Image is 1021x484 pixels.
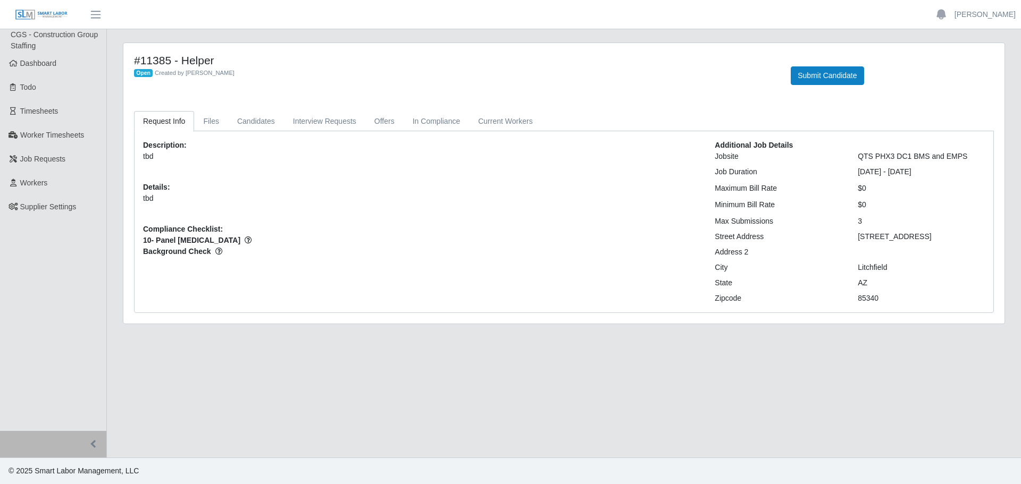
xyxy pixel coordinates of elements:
[20,131,84,139] span: Worker Timesheets
[850,293,993,304] div: 85340
[194,111,228,132] a: Files
[707,231,850,242] div: Street Address
[143,246,699,257] span: Background Check
[20,179,48,187] span: Workers
[715,141,793,149] b: Additional Job Details
[20,59,57,67] span: Dashboard
[850,262,993,273] div: Litchfield
[155,70,235,76] span: Created by [PERSON_NAME]
[284,111,365,132] a: Interview Requests
[469,111,541,132] a: Current Workers
[15,9,68,21] img: SLM Logo
[20,202,77,211] span: Supplier Settings
[707,166,850,177] div: Job Duration
[955,9,1016,20] a: [PERSON_NAME]
[707,277,850,288] div: State
[791,66,864,85] button: Submit Candidate
[365,111,404,132] a: Offers
[143,193,699,204] p: tbd
[707,293,850,304] div: Zipcode
[143,183,170,191] b: Details:
[707,216,850,227] div: Max Submissions
[134,111,194,132] a: Request Info
[850,183,993,194] div: $0
[143,151,699,162] p: tbd
[850,151,993,162] div: QTS PHX3 DC1 BMS and EMPS
[707,199,850,210] div: Minimum Bill Rate
[707,183,850,194] div: Maximum Bill Rate
[228,111,284,132] a: Candidates
[143,141,187,149] b: Description:
[134,54,775,67] h4: #11385 - Helper
[707,247,850,258] div: Address 2
[20,83,36,91] span: Todo
[20,107,58,115] span: Timesheets
[850,199,993,210] div: $0
[850,231,993,242] div: [STREET_ADDRESS]
[143,225,223,233] b: Compliance Checklist:
[850,216,993,227] div: 3
[707,151,850,162] div: Jobsite
[707,262,850,273] div: City
[11,30,98,50] span: CGS - Construction Group Staffing
[20,155,66,163] span: Job Requests
[850,277,993,288] div: AZ
[143,235,699,246] span: 10- Panel [MEDICAL_DATA]
[850,166,993,177] div: [DATE] - [DATE]
[404,111,470,132] a: In Compliance
[134,69,153,78] span: Open
[9,466,139,475] span: © 2025 Smart Labor Management, LLC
